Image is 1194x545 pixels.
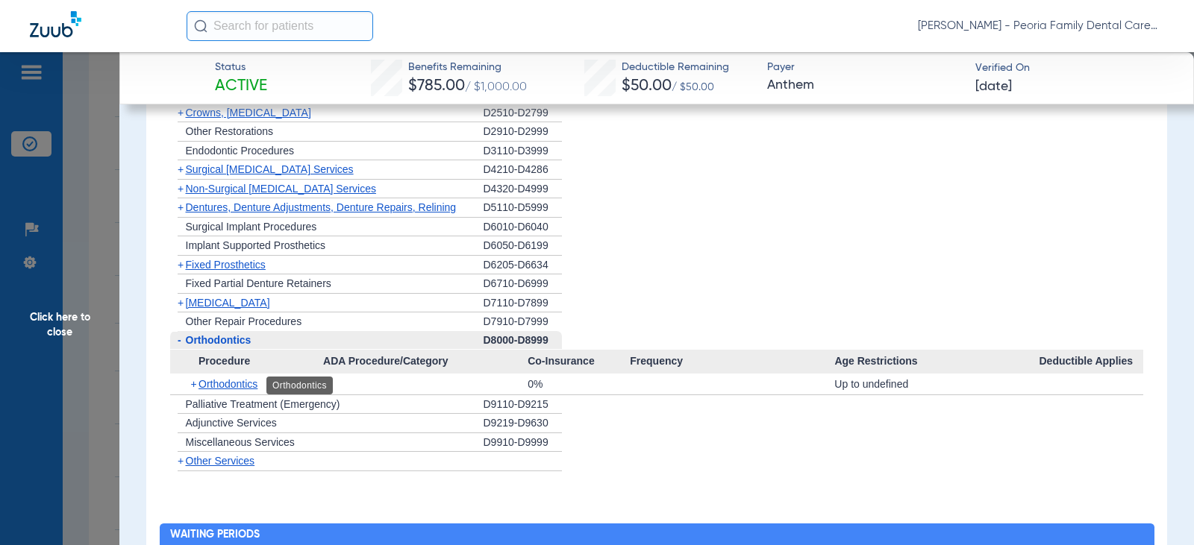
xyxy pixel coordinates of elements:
span: Fixed Partial Denture Retainers [186,277,331,289]
span: Frequency [630,350,834,374]
div: D9910-D9999 [484,433,562,453]
span: Fixed Prosthetics [186,259,266,271]
div: D9110-D9215 [484,395,562,415]
span: Surgical Implant Procedures [186,221,317,233]
span: Implant Supported Prosthetics [186,239,326,251]
div: D5110-D5999 [484,198,562,218]
span: Deductible Remaining [622,60,729,75]
span: Endodontic Procedures [186,145,295,157]
span: $785.00 [408,78,465,94]
span: + [178,201,184,213]
span: $50.00 [622,78,672,94]
span: + [178,297,184,309]
span: Other Services [186,455,255,467]
span: Payer [767,60,962,75]
span: Dentures, Denture Adjustments, Denture Repairs, Relining [186,201,457,213]
img: Search Icon [194,19,207,33]
span: Orthodontics [199,378,257,390]
span: / $50.00 [672,82,714,92]
span: Active [215,76,267,97]
span: Miscellaneous Services [186,436,295,448]
span: Palliative Treatment (Emergency) [186,398,340,410]
input: Search for patients [187,11,373,41]
div: D6050-D6199 [484,236,562,256]
span: + [178,183,184,195]
div: D7110-D7899 [484,294,562,313]
span: Verified On [975,60,1170,76]
div: Orthodontics [266,377,333,394]
span: + [178,163,184,175]
div: D3110-D3999 [484,142,562,161]
div: D7910-D7999 [484,312,562,331]
div: D8000-D8999 [484,331,562,350]
span: Other Restorations [186,125,274,137]
span: - [178,334,181,346]
span: Benefits Remaining [408,60,527,75]
div: D2910-D2999 [484,122,562,142]
span: Other Repair Procedures [186,315,302,327]
span: Procedure [170,350,324,374]
span: ADA Procedure/Category [323,350,528,374]
div: D6710-D6999 [484,274,562,294]
span: Age Restrictions [834,350,1039,374]
span: Orthodontics [186,334,251,346]
span: + [178,259,184,271]
div: D9219-D9630 [484,414,562,433]
div: D6205-D6634 [484,256,562,275]
div: D4320-D4999 [484,180,562,199]
span: [DATE] [975,78,1012,96]
span: Non-Surgical [MEDICAL_DATA] Services [186,183,376,195]
span: Surgical [MEDICAL_DATA] Services [186,163,354,175]
div: Up to undefined [834,374,1039,394]
span: [PERSON_NAME] - Peoria Family Dental Care [918,19,1164,34]
img: Zuub Logo [30,11,81,37]
span: Co-Insurance [528,350,630,374]
span: + [178,455,184,467]
span: Crowns, [MEDICAL_DATA] [186,107,311,119]
span: Adjunctive Services [186,417,277,429]
span: + [191,374,199,394]
div: D4210-D4286 [484,160,562,180]
div: 0% [528,374,630,394]
span: Status [215,60,267,75]
span: Anthem [767,76,962,95]
span: / $1,000.00 [465,81,527,93]
span: Deductible Applies [1039,350,1143,374]
div: D6010-D6040 [484,218,562,237]
span: + [178,107,184,119]
div: D2510-D2799 [484,104,562,123]
span: [MEDICAL_DATA] [186,297,270,309]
